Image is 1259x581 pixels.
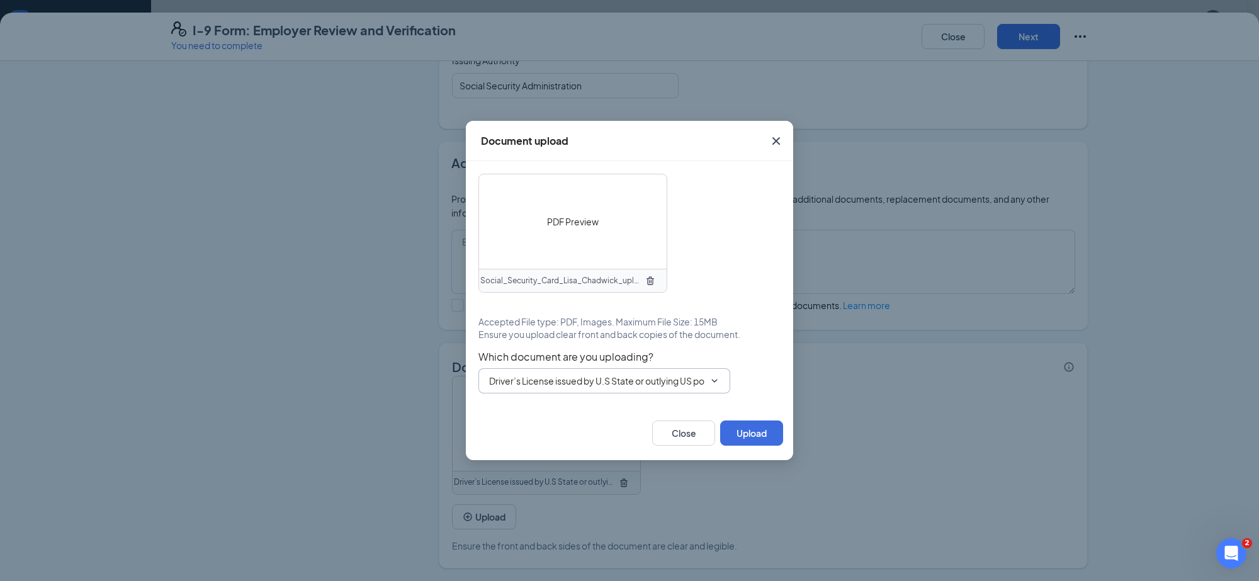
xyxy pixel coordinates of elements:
[720,420,783,446] button: Upload
[478,328,740,341] span: Ensure you upload clear front and back copies of the document.
[478,315,718,328] span: Accepted File type: PDF, Images. Maximum File Size: 15MB
[652,420,715,446] button: Close
[1242,538,1252,548] span: 2
[769,133,784,149] svg: Cross
[489,374,704,388] input: Select document type
[481,134,568,148] div: Document upload
[640,271,660,291] button: TrashOutline
[759,121,793,161] button: Close
[1216,538,1246,568] iframe: Intercom live chat
[480,275,640,287] span: Social_Security_Card_Lisa_Chadwick_uploadedfile_20250818.pdf.pdf
[645,276,655,286] svg: TrashOutline
[478,351,781,363] span: Which document are you uploading?
[709,376,720,386] svg: ChevronDown
[547,215,599,228] span: PDF Preview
